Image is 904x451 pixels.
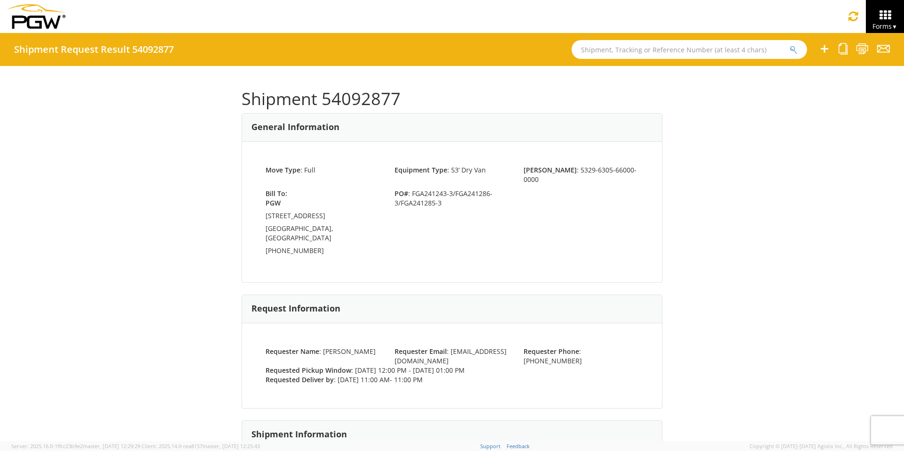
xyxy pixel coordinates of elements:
strong: Requester Email [395,347,447,356]
img: pgw-form-logo-1aaa8060b1cc70fad034.png [7,4,65,29]
h3: General Information [251,123,339,132]
strong: Equipment Type [395,165,447,174]
strong: Requested Deliver by [266,375,334,384]
span: : FGA241243-3/FGA241286-3/FGA241285-3 [387,189,517,208]
strong: PGW [266,198,281,207]
span: - 11:00 PM [390,375,423,384]
span: : 53’ Dry Van [395,165,486,174]
span: Server: 2025.16.0-1ffcc23b9e2 [11,443,140,450]
h4: Shipment Request Result 54092877 [14,44,174,55]
strong: Requester Name [266,347,319,356]
span: : [DATE] 11:00 AM [266,375,423,384]
span: : [PHONE_NUMBER] [524,347,582,365]
td: [STREET_ADDRESS] [266,211,380,224]
span: Copyright © [DATE]-[DATE] Agistix Inc., All Rights Reserved [750,443,893,450]
span: Client: 2025.14.0-cea8157 [142,443,260,450]
a: Support [480,443,500,450]
a: Feedback [507,443,530,450]
span: : [PERSON_NAME] [266,347,376,356]
h3: Request Information [251,304,340,313]
strong: Move Type [266,165,300,174]
span: : [EMAIL_ADDRESS][DOMAIN_NAME] [395,347,507,365]
h3: Shipment Information [251,430,347,439]
span: : Full [266,165,315,174]
strong: Requester Phone [524,347,579,356]
span: : 5329-6305-66000-0000 [524,165,637,184]
strong: Requested Pickup Window [266,366,351,375]
span: ▼ [892,23,897,31]
strong: PO# [395,189,408,198]
span: Forms [872,22,897,31]
h1: Shipment 54092877 [242,90,662,108]
span: : [DATE] 12:00 PM - [DATE] 01:00 PM [266,366,465,375]
strong: [PERSON_NAME] [524,165,577,174]
span: master, [DATE] 12:25:43 [202,443,260,450]
input: Shipment, Tracking or Reference Number (at least 4 chars) [572,40,807,59]
td: [GEOGRAPHIC_DATA], [GEOGRAPHIC_DATA] [266,224,380,246]
span: master, [DATE] 12:29:29 [83,443,140,450]
td: [PHONE_NUMBER] [266,246,380,259]
strong: Bill To: [266,189,287,198]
